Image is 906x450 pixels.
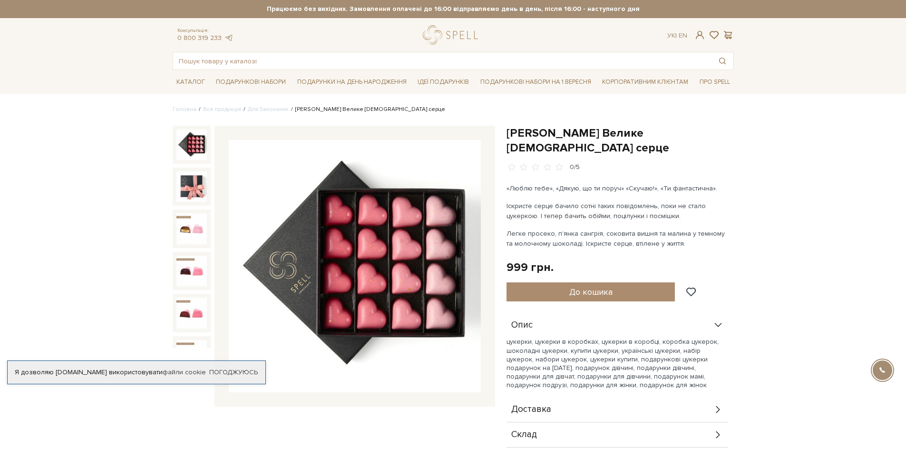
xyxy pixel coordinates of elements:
[173,5,734,13] strong: Працюємо без вихідних. Замовлення оплачені до 16:00 відправляємо день в день, після 16:00 - насту...
[176,340,207,370] img: Сет цукерок Велике іскристе серце
[176,213,207,244] img: Сет цукерок Велике іскристе серце
[293,75,410,90] a: Подарунки на День народження
[289,105,445,114] li: [PERSON_NAME] Велике [DEMOGRAPHIC_DATA] серце
[507,260,554,275] div: 999 грн.
[511,430,537,439] span: Склад
[667,31,687,40] div: Ук
[414,75,473,90] a: Ідеї подарунків
[570,163,580,172] div: 0/5
[163,368,206,376] a: файли cookie
[507,183,730,193] p: «Люблю тебе», «Дякую, що ти поруч» «Скучаю!», «Ти фантастична».
[176,171,207,202] img: Сет цукерок Велике іскристе серце
[176,130,207,160] img: Сет цукерок Велике іскристе серце
[176,256,207,286] img: Сет цукерок Велике іскристе серце
[598,74,692,90] a: Корпоративним клієнтам
[507,282,675,301] button: До кошика
[679,31,687,40] a: En
[177,28,234,34] span: Консультація:
[507,229,730,249] p: Легке просеко, п’янка сангрія, соковита вишня та малина у темному та молочному шоколаді. Іскристе...
[507,338,728,390] p: цукерки, цукерки в коробках, цукерки в коробці, коробка цукерок, шоколадні цукерки, купити цукерк...
[173,52,711,70] input: Пошук товару у каталозі
[511,405,551,414] span: Доставка
[248,106,289,113] a: Для Закоханих
[675,31,677,40] span: |
[203,106,241,113] a: Вся продукція
[212,75,290,90] a: Подарункові набори
[177,34,222,42] a: 0 800 319 233
[507,201,730,221] p: Іскристе серце бачило сотні таких повідомлень, поки не стало цукеркою. І тепер бачить обійми, поц...
[173,106,196,113] a: Головна
[224,34,234,42] a: telegram
[711,52,733,70] button: Пошук товару у каталозі
[507,126,734,155] h1: [PERSON_NAME] Велике [DEMOGRAPHIC_DATA] серце
[173,75,209,90] a: Каталог
[423,25,482,45] a: logo
[176,298,207,328] img: Сет цукерок Велике іскристе серце
[477,74,595,90] a: Подарункові набори на 1 Вересня
[511,321,533,330] span: Опис
[569,287,613,297] span: До кошика
[229,140,481,392] img: Сет цукерок Велике іскристе серце
[209,368,258,377] a: Погоджуюсь
[8,368,265,377] div: Я дозволяю [DOMAIN_NAME] використовувати
[696,75,734,90] a: Про Spell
